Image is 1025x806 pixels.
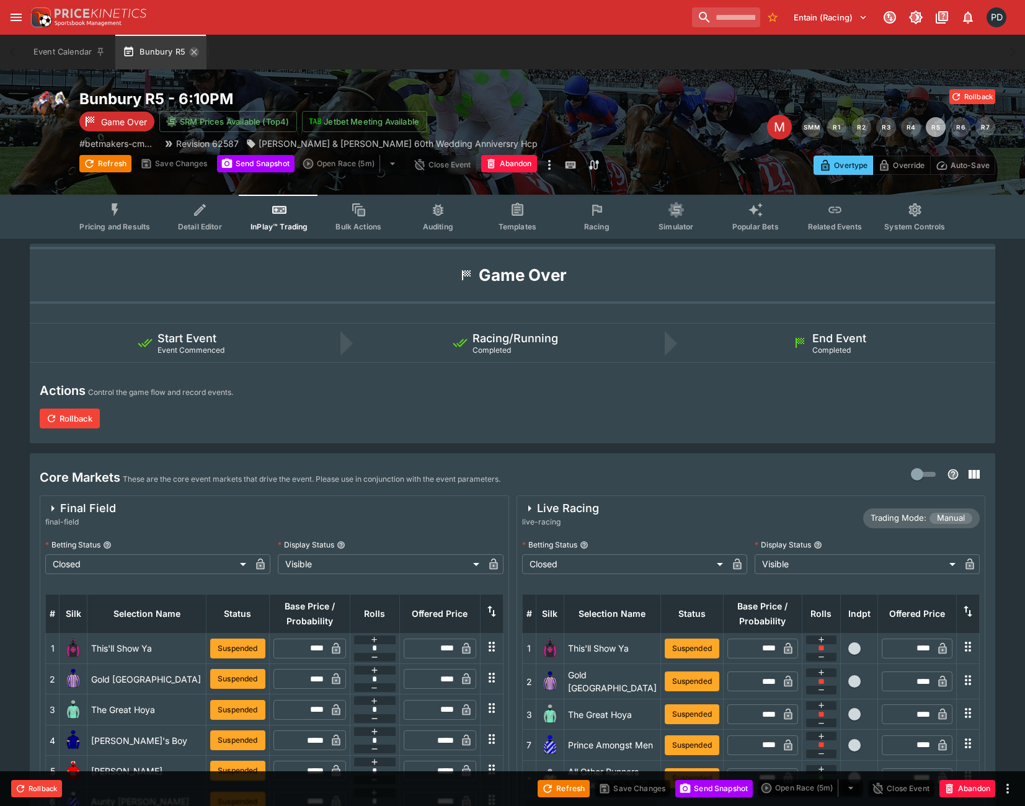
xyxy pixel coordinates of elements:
[814,156,873,175] button: Overtype
[63,761,83,781] img: runner 5
[246,137,538,150] div: Jim & Lesley Enright 60th Wedding Anniversry Hcp
[210,700,265,720] button: Suspended
[983,4,1010,31] button: Paul Dicioccio
[893,159,925,172] p: Override
[158,345,224,355] span: Event Commenced
[269,594,350,633] th: Base Price / Probability
[46,756,60,786] td: 5
[63,700,83,720] img: runner 3
[11,780,62,797] button: Rollback
[46,594,60,633] th: #
[79,137,156,150] p: Copy To Clipboard
[834,159,867,172] p: Overtype
[540,639,560,658] img: runner 1
[63,669,83,689] img: runner 2
[584,222,610,231] span: Racing
[45,516,116,528] span: final-field
[159,111,297,132] button: SRM Prices Available (Top4)
[987,7,1006,27] div: Paul Dicioccio
[723,594,802,633] th: Base Price / Probability
[30,89,69,129] img: horse_racing.png
[931,6,953,29] button: Documentation
[827,117,846,137] button: R1
[665,735,719,755] button: Suspended
[87,664,206,694] td: Gold [GEOGRAPHIC_DATA]
[259,137,538,150] p: [PERSON_NAME] & [PERSON_NAME] 60th Wedding Anniversry Hcp
[957,6,979,29] button: Notifications
[522,664,536,699] td: 2
[45,539,100,550] p: Betting Status
[46,725,60,755] td: 4
[158,331,216,345] h5: Start Event
[63,639,83,658] img: runner 1
[27,5,52,30] img: PriceKinetics Logo
[210,730,265,750] button: Suspended
[522,594,536,633] th: #
[540,704,560,724] img: runner 3
[732,222,779,231] span: Popular Bets
[399,594,480,633] th: Offered Price
[87,725,206,755] td: [PERSON_NAME]'s Boy
[5,6,27,29] button: open drawer
[876,117,896,137] button: R3
[814,156,995,175] div: Start From
[659,222,693,231] span: Simulator
[79,222,150,231] span: Pricing and Results
[522,516,599,528] span: live-racing
[123,473,500,485] p: These are the core event markets that drive the event. Please use in conjunction with the event p...
[951,159,990,172] p: Auto-Save
[665,768,719,788] button: Suspended
[580,541,588,549] button: Betting Status
[26,35,113,69] button: Event Calendar
[814,541,822,549] button: Display Status
[69,195,955,239] div: Event type filters
[675,780,753,797] button: Send Snapshot
[45,501,116,516] div: Final Field
[665,671,719,691] button: Suspended
[975,117,995,137] button: R7
[564,633,660,663] td: This'll Show Ya
[45,554,251,574] div: Closed
[660,594,723,633] th: Status
[101,115,147,128] p: Game Over
[930,156,995,175] button: Auto-Save
[87,756,206,786] td: [PERSON_NAME]
[786,7,875,27] button: Select Tenant
[930,512,972,525] span: Manual
[564,730,660,760] td: Prince Amongst Men
[79,155,131,172] button: Refresh
[951,117,970,137] button: R6
[423,222,453,231] span: Auditing
[812,331,866,345] h5: End Event
[540,768,560,788] img: blank-silk.png
[40,409,100,428] button: Rollback
[302,111,427,132] button: Jetbet Meeting Available
[522,554,727,574] div: Closed
[87,594,206,633] th: Selection Name
[278,554,483,574] div: Visible
[335,222,381,231] span: Bulk Actions
[564,594,660,633] th: Selection Name
[40,469,120,485] h4: Core Markets
[210,639,265,658] button: Suspended
[808,222,862,231] span: Related Events
[63,730,83,750] img: runner 4
[802,594,841,633] th: Rolls
[872,156,930,175] button: Override
[758,779,863,797] div: split button
[949,89,995,104] button: Rollback
[522,501,599,516] div: Live Racing
[564,699,660,730] td: The Great Hoya
[905,6,927,29] button: Toggle light/dark mode
[755,554,960,574] div: Visible
[522,699,536,730] td: 3
[55,20,122,26] img: Sportsbook Management
[46,694,60,725] td: 3
[499,222,536,231] span: Templates
[564,760,660,795] td: All Other Runners (excludes 1, 2, 3, 7)
[564,664,660,699] td: Gold [GEOGRAPHIC_DATA]
[665,704,719,724] button: Suspended
[251,222,308,231] span: InPlay™ Trading
[178,222,222,231] span: Detail Editor
[60,594,87,633] th: Silk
